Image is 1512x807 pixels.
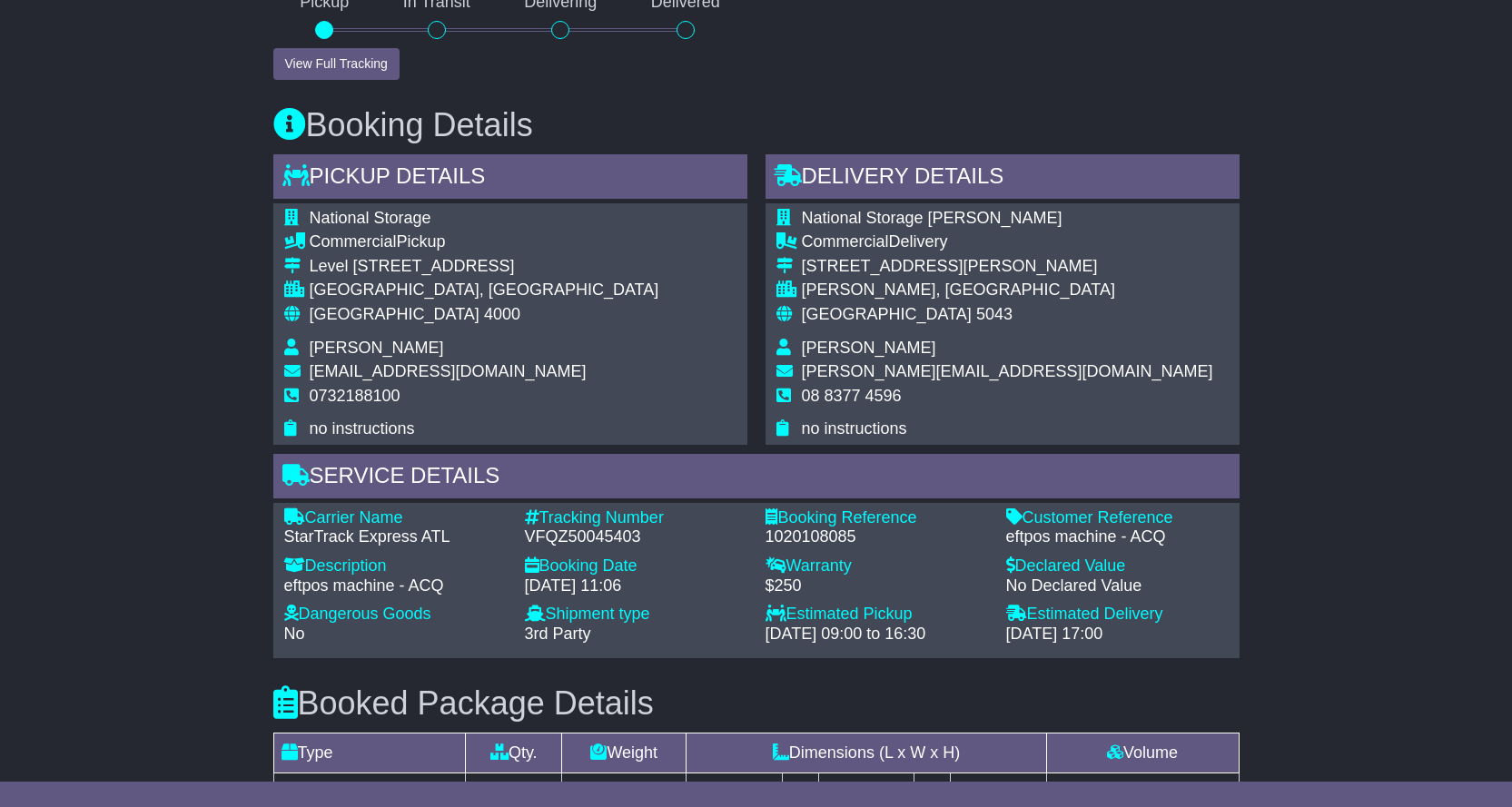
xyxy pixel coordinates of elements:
div: [DATE] 17:00 [1006,625,1229,645]
div: [DATE] 09:00 to 16:30 [766,625,988,645]
span: [GEOGRAPHIC_DATA] [310,305,479,323]
button: View Full Tracking [273,48,400,80]
div: Dangerous Goods [284,605,507,625]
div: Service Details [273,454,1240,503]
td: Type [273,733,466,773]
td: Dimensions (L x W x H) [687,733,1046,773]
div: Booking Date [525,556,747,576]
div: $250 [766,576,988,596]
div: Pickup Details [273,154,747,203]
div: StarTrack Express ATL [284,527,507,547]
div: [PERSON_NAME], [GEOGRAPHIC_DATA] [802,280,1213,300]
div: [DATE] 11:06 [525,576,747,596]
div: Delivery Details [766,154,1240,203]
span: 3rd Party [525,625,591,643]
div: eftpos machine - ACQ [1006,527,1229,547]
span: No [284,625,305,643]
td: Weight [562,733,687,773]
div: [STREET_ADDRESS][PERSON_NAME] [802,257,1213,277]
div: Warranty [766,556,988,576]
span: 0732188100 [310,387,400,405]
div: Carrier Name [284,508,507,528]
span: 4000 [484,305,520,323]
span: [PERSON_NAME] [802,339,936,357]
span: 08 8377 4596 [802,387,902,405]
div: Estimated Delivery [1006,605,1229,625]
div: Pickup [310,232,659,252]
span: [PERSON_NAME][EMAIL_ADDRESS][DOMAIN_NAME] [802,362,1213,380]
span: National Storage [PERSON_NAME] [802,209,1062,227]
div: [GEOGRAPHIC_DATA], [GEOGRAPHIC_DATA] [310,280,659,300]
span: no instructions [310,419,415,438]
div: Booking Reference [766,508,988,528]
div: 1020108085 [766,527,988,547]
span: Commercial [310,232,397,251]
div: VFQZ50045403 [525,527,747,547]
span: Commercial [802,232,889,251]
div: No Declared Value [1006,576,1229,596]
h3: Booked Package Details [273,685,1240,722]
div: Delivery [802,232,1213,252]
td: Qty. [466,733,562,773]
span: 5043 [976,305,1013,323]
span: no instructions [802,419,907,438]
div: Tracking Number [525,508,747,528]
td: Volume [1046,733,1239,773]
div: Customer Reference [1006,508,1229,528]
div: Estimated Pickup [766,605,988,625]
div: Description [284,556,507,576]
h3: Booking Details [273,107,1240,143]
div: Shipment type [525,605,747,625]
span: [EMAIL_ADDRESS][DOMAIN_NAME] [310,362,587,380]
span: [GEOGRAPHIC_DATA] [802,305,972,323]
span: National Storage [310,209,431,227]
span: [PERSON_NAME] [310,339,444,357]
div: Declared Value [1006,556,1229,576]
div: eftpos machine - ACQ [284,576,507,596]
div: Level [STREET_ADDRESS] [310,257,659,277]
